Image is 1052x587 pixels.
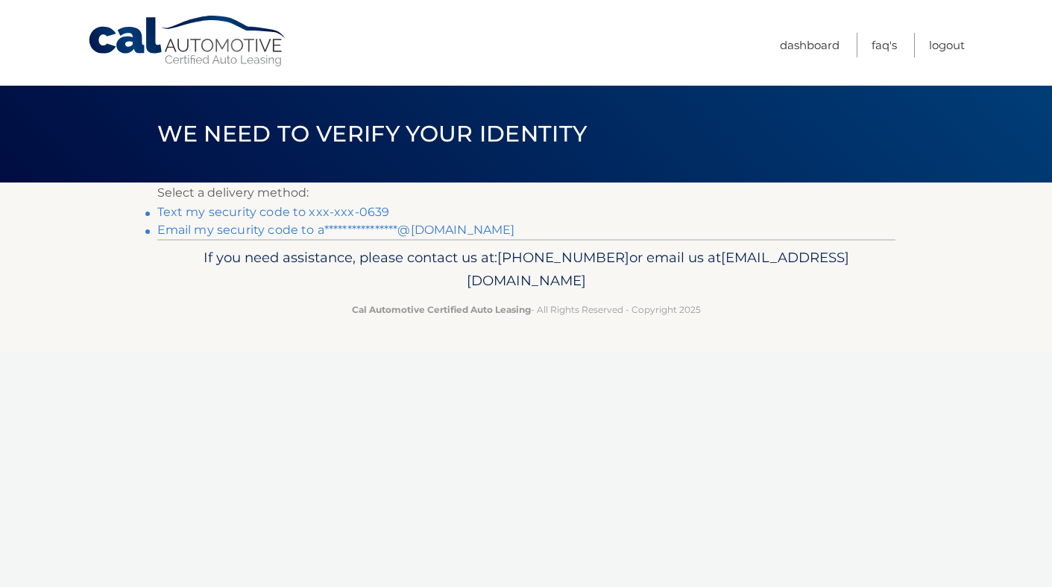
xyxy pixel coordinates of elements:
a: Dashboard [780,33,840,57]
a: FAQ's [872,33,897,57]
a: Logout [929,33,965,57]
strong: Cal Automotive Certified Auto Leasing [352,304,531,315]
p: - All Rights Reserved - Copyright 2025 [167,302,886,317]
span: [PHONE_NUMBER] [497,249,629,266]
span: We need to verify your identity [157,120,588,147]
p: Select a delivery method: [157,183,895,203]
a: Text my security code to xxx-xxx-0639 [157,205,390,219]
p: If you need assistance, please contact us at: or email us at [167,246,886,293]
a: Cal Automotive [87,15,289,68]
